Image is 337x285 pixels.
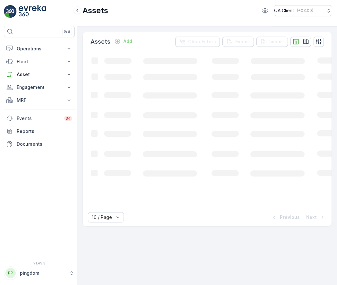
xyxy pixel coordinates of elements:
p: Add [123,38,132,45]
p: ⌘B [64,29,70,34]
button: Asset [4,68,75,81]
span: v 1.49.3 [4,261,75,265]
button: MRF [4,94,75,107]
p: Events [17,115,60,122]
img: logo [4,5,17,18]
button: PPpingdom [4,266,75,280]
p: pingdom [20,270,66,276]
a: Documents [4,138,75,151]
button: Export [222,37,254,47]
a: Events34 [4,112,75,125]
p: ( +03:00 ) [297,8,313,13]
p: Assets [91,37,110,46]
p: Engagement [17,84,62,91]
p: Documents [17,141,72,147]
button: Add [112,38,135,45]
p: Previous [280,214,300,220]
button: Import [256,37,288,47]
p: 34 [65,116,71,121]
button: Engagement [4,81,75,94]
button: QA Client(+03:00) [274,5,332,16]
p: Reports [17,128,72,134]
button: Next [306,213,326,221]
p: Clear Filters [188,39,216,45]
p: Asset [17,71,62,78]
p: Assets [82,5,108,16]
img: logo_light-DOdMpM7g.png [19,5,46,18]
button: Clear Filters [175,37,220,47]
p: Fleet [17,58,62,65]
p: Export [235,39,250,45]
p: Next [306,214,317,220]
p: QA Client [274,7,294,14]
p: Import [269,39,284,45]
button: Operations [4,42,75,55]
p: Operations [17,46,62,52]
a: Reports [4,125,75,138]
button: Fleet [4,55,75,68]
button: Previous [270,213,300,221]
div: PP [5,268,16,278]
p: MRF [17,97,62,103]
